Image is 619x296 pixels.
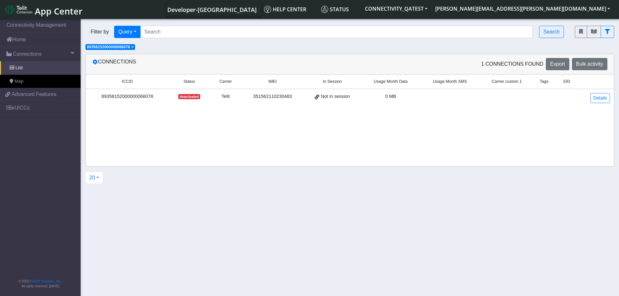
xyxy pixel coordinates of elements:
span: Carrier custom 1 [492,79,522,85]
span: Map [15,78,24,85]
div: 89358152000000066078 [90,93,165,100]
span: Usage Month SMS [433,79,467,85]
span: List [15,64,23,72]
span: Help center [264,6,306,13]
span: EID [564,79,570,85]
span: Export [550,61,565,67]
input: Search... [140,26,533,38]
a: App Center [5,3,82,16]
span: Status [183,79,195,85]
a: Telit IoT Solutions, Inc. [29,280,61,283]
div: Connections [87,58,350,70]
span: Bulk activity [576,61,603,67]
a: Your current platform instance [167,3,256,16]
img: logo-telit-cinterion-gw-new.png [5,5,32,15]
span: Developer-[GEOGRAPHIC_DATA] [167,6,257,14]
button: Bulk activity [572,58,607,70]
div: fitlers menu [575,26,614,38]
span: Carrier [219,79,231,85]
div: Telit [213,93,238,100]
button: [PERSON_NAME][EMAIL_ADDRESS][PERSON_NAME][DOMAIN_NAME] [431,3,614,14]
span: IMEI [268,79,277,85]
span: × [131,45,133,49]
span: Tags [540,79,548,85]
a: Help center [261,3,319,16]
span: deactivated [178,94,200,99]
span: Advanced Features [12,91,56,98]
span: Status [321,6,349,13]
button: Query [114,26,141,38]
a: Status [319,3,361,16]
img: knowledge.svg [264,6,271,13]
img: status.svg [321,6,328,13]
span: App Center [35,5,83,17]
span: 0 MB [385,94,396,99]
a: Details [590,93,610,103]
span: Filter by [85,28,114,36]
span: In Session [323,79,342,85]
button: Export [546,58,569,70]
div: 351562110230483 [245,93,300,100]
span: 89358152000000066078 [87,45,130,49]
span: ICCID [122,79,133,85]
span: 1 Connections found [481,60,543,68]
button: CONNECTIVITY_QATEST [361,3,431,14]
button: Close [131,45,133,49]
button: 20 [85,172,103,184]
span: Not in session [321,93,350,100]
button: Search [539,26,564,38]
span: Usage Month Data [374,79,408,85]
span: Connections [13,50,42,58]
